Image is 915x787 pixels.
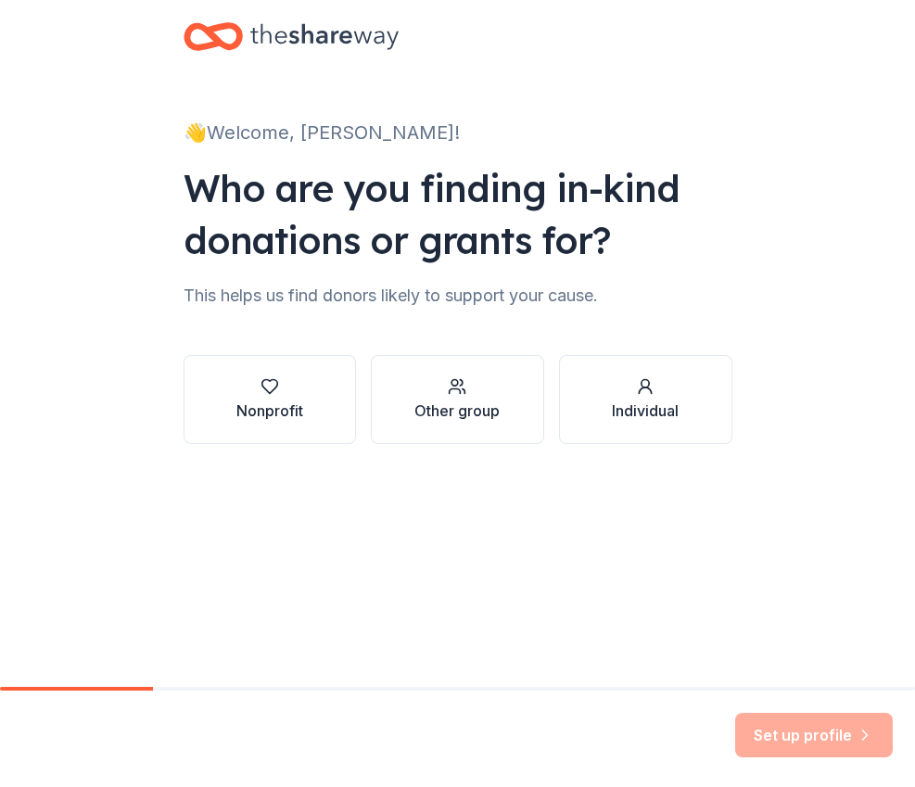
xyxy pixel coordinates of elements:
button: Individual [559,355,732,444]
div: Individual [612,400,679,422]
div: This helps us find donors likely to support your cause. [184,281,732,311]
div: Nonprofit [236,400,303,422]
button: Nonprofit [184,355,357,444]
div: Other group [414,400,500,422]
div: Who are you finding in-kind donations or grants for? [184,162,732,266]
div: 👋 Welcome, [PERSON_NAME]! [184,118,732,147]
button: Other group [371,355,544,444]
